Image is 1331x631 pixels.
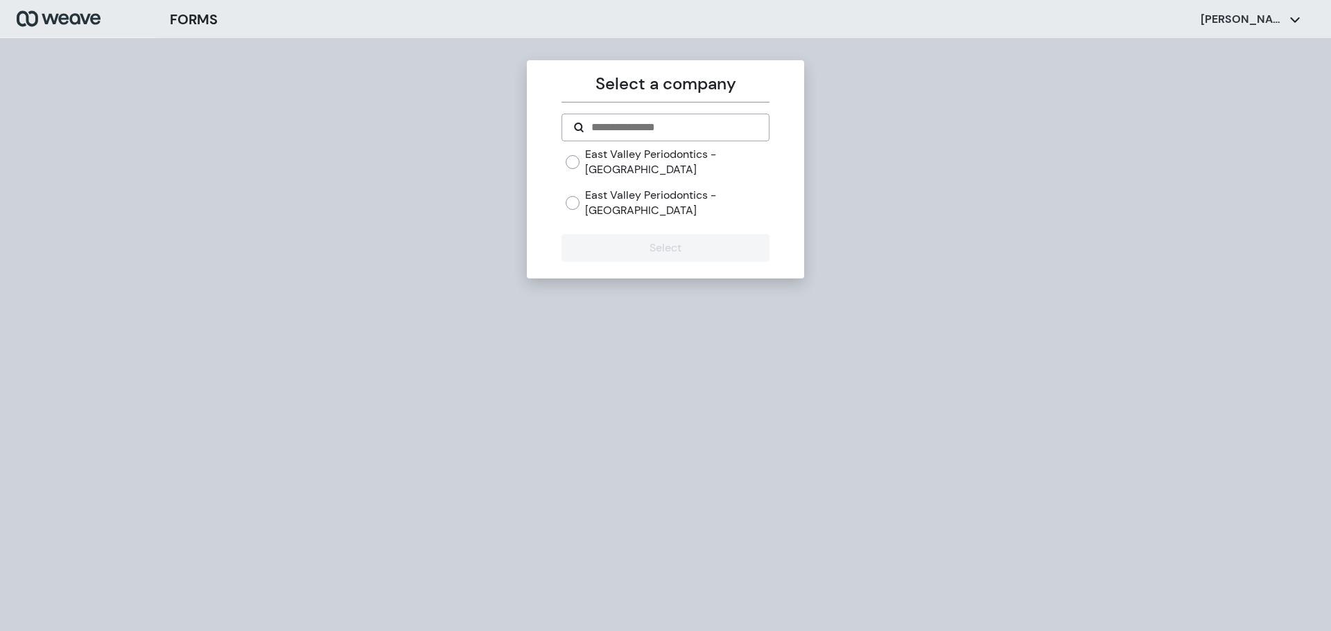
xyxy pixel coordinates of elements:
[585,188,769,217] label: East Valley Periodontics - [GEOGRAPHIC_DATA]
[590,119,757,136] input: Search
[562,234,769,262] button: Select
[562,71,769,96] p: Select a company
[585,147,769,177] label: East Valley Periodontics - [GEOGRAPHIC_DATA]
[170,9,218,30] h3: FORMS
[1201,12,1284,27] p: [PERSON_NAME]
